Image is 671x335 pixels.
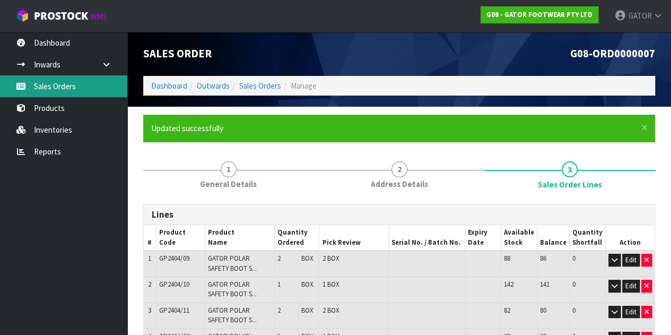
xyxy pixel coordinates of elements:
span: 141 [540,280,550,289]
th: Expiry Date [465,225,501,251]
th: Pick Review [319,225,388,251]
small: WMS [90,12,107,22]
button: Edit [622,280,640,293]
span: 2 BOX [322,306,339,315]
span: 1 BOX [322,280,339,289]
button: Edit [622,254,640,267]
th: Balance [537,225,569,251]
span: BOX [301,306,313,315]
span: 3 [148,306,151,315]
th: Product Name [205,225,274,251]
span: ProStock [34,9,88,23]
span: 1 [221,161,237,177]
img: cube-alt.png [16,9,29,22]
a: Outwards [197,81,230,91]
a: Dashboard [151,81,187,91]
span: 1 [277,280,281,289]
span: 82 [504,306,510,315]
span: GATOR POLAR SAFETY BOOT S... [208,280,257,298]
span: 0 [572,306,576,315]
span: 3 [562,161,578,177]
button: Edit [622,306,640,319]
span: GP2404/09 [159,254,189,263]
span: Updated successfully [151,123,223,133]
span: 142 [504,280,513,289]
strong: G08 - GATOR FOOTWEAR PTY LTD [486,10,592,19]
span: 0 [572,280,576,289]
span: GATOR [628,11,651,21]
span: 2 BOX [322,254,339,263]
span: General Details [200,178,257,190]
span: BOX [301,254,313,263]
span: 2 [391,161,407,177]
a: Sales Orders [239,81,281,91]
th: Product Code [156,225,205,251]
span: Sales Order Lines [538,179,602,190]
span: 1 [148,254,151,263]
span: GATOR POLAR SAFETY BOOT S... [208,254,257,272]
span: GP2404/10 [159,280,189,289]
th: Action [605,225,655,251]
th: Available Stock [501,225,537,251]
h3: Lines [152,210,647,220]
span: × [641,120,648,135]
span: G08-ORD 0000007 [570,47,655,61]
span: 80 [540,306,546,315]
span: 2 [277,254,281,263]
span: BOX [301,280,313,289]
th: Quantity Shortfall [569,225,605,251]
span: 86 [540,254,546,263]
span: Manage [291,81,317,91]
span: 2 [148,280,151,289]
span: 88 [504,254,510,263]
th: # [144,225,156,251]
th: Quantity Ordered [274,225,319,251]
span: 0 [572,254,576,263]
span: 2 [277,306,281,315]
span: Sales Order [143,47,212,61]
span: GATOR POLAR SAFETY BOOT S... [208,306,257,324]
th: Serial No. / Batch No. [388,225,465,251]
span: Address Details [371,178,428,190]
span: GP2404/11 [159,306,189,315]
